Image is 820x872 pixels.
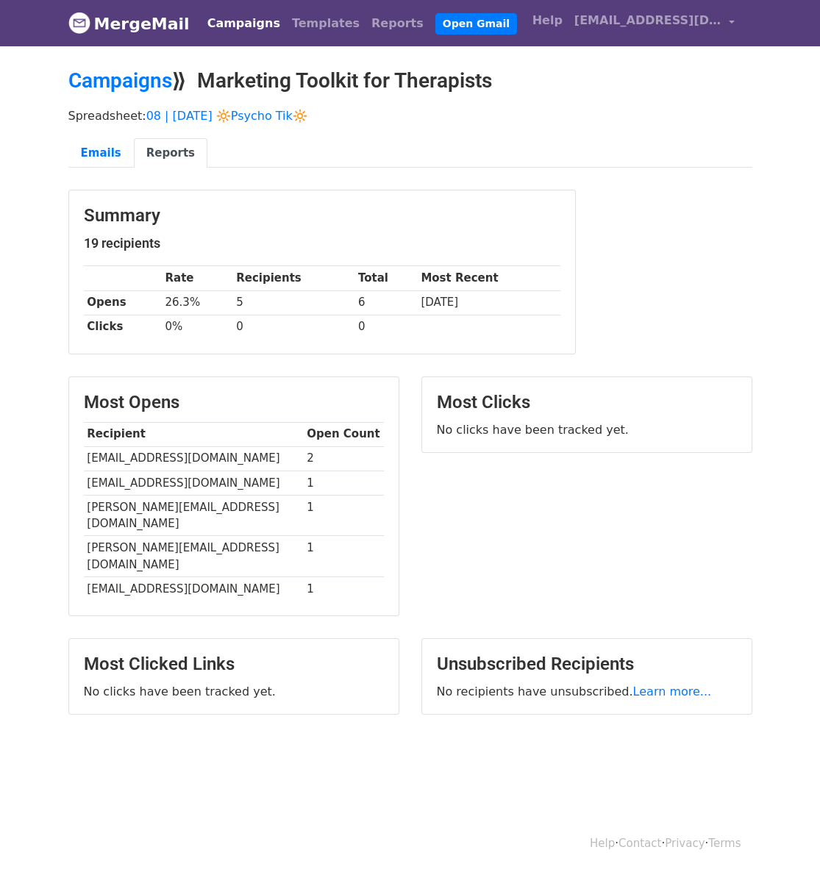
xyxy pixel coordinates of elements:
td: [EMAIL_ADDRESS][DOMAIN_NAME] [84,446,304,471]
h3: Unsubscribed Recipients [437,654,737,675]
td: 5 [232,290,354,315]
a: Emails [68,138,134,168]
h3: Summary [84,205,560,226]
td: [EMAIL_ADDRESS][DOMAIN_NAME] [84,471,304,495]
h3: Most Opens [84,392,384,413]
h3: Most Clicks [437,392,737,413]
td: 0% [162,315,233,339]
a: 08 | [DATE] 🔆Psycho Tik🔆 [146,109,307,123]
a: Learn more... [633,685,712,698]
a: Templates [286,9,366,38]
td: 0 [232,315,354,339]
th: Opens [84,290,162,315]
td: 26.3% [162,290,233,315]
a: Contact [618,837,661,850]
th: Total [354,266,417,290]
td: 0 [354,315,417,339]
img: MergeMail logo [68,12,90,34]
th: Rate [162,266,233,290]
th: Most Recent [418,266,560,290]
td: [DATE] [418,290,560,315]
p: No recipients have unsubscribed. [437,684,737,699]
th: Open Count [304,422,384,446]
td: 1 [304,536,384,577]
td: [PERSON_NAME][EMAIL_ADDRESS][DOMAIN_NAME] [84,536,304,577]
p: No clicks have been tracked yet. [437,422,737,437]
iframe: Chat Widget [746,801,820,872]
td: 2 [304,446,384,471]
a: Open Gmail [435,13,517,35]
h5: 19 recipients [84,235,560,251]
a: Reports [134,138,207,168]
a: MergeMail [68,8,190,39]
a: Reports [366,9,429,38]
p: No clicks have been tracked yet. [84,684,384,699]
th: Clicks [84,315,162,339]
td: 1 [304,577,384,601]
td: 1 [304,495,384,536]
a: Campaigns [68,68,172,93]
a: Privacy [665,837,705,850]
span: [EMAIL_ADDRESS][DOMAIN_NAME] [574,12,721,29]
td: [PERSON_NAME][EMAIL_ADDRESS][DOMAIN_NAME] [84,495,304,536]
a: Help [527,6,568,35]
h3: Most Clicked Links [84,654,384,675]
h2: ⟫ Marketing Toolkit for Therapists [68,68,752,93]
a: Help [590,837,615,850]
a: Terms [708,837,741,850]
p: Spreadsheet: [68,108,752,124]
th: Recipients [232,266,354,290]
td: 6 [354,290,417,315]
td: 1 [304,471,384,495]
td: [EMAIL_ADDRESS][DOMAIN_NAME] [84,577,304,601]
th: Recipient [84,422,304,446]
a: Campaigns [202,9,286,38]
a: [EMAIL_ADDRESS][DOMAIN_NAME] [568,6,741,40]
